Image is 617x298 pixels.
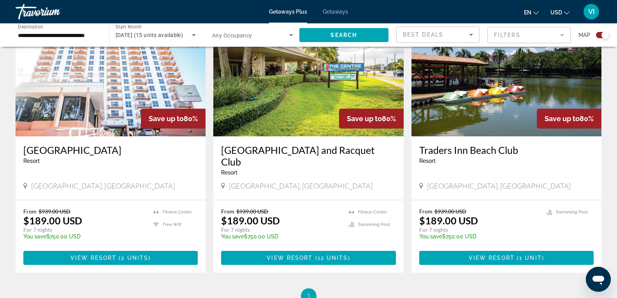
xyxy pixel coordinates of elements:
span: 2 units [121,255,148,261]
img: ii_bol1.jpg [16,12,206,136]
span: Start Month [116,24,142,30]
span: You save [419,233,442,240]
span: View Resort [267,255,313,261]
button: View Resort(12 units) [221,251,396,265]
div: 80% [339,109,404,129]
img: ii_olr1.jpg [213,12,403,136]
span: $939.00 USD [236,208,268,215]
p: For 7 nights [221,226,341,233]
span: You save [221,233,244,240]
span: Any Occupancy [212,32,252,39]
span: [GEOGRAPHIC_DATA], [GEOGRAPHIC_DATA] [427,182,571,190]
span: 1 unit [519,255,542,261]
span: Resort [221,169,237,176]
span: Save up to [149,115,184,123]
span: Resort [419,158,436,164]
div: 80% [537,109,601,129]
span: ( ) [313,255,350,261]
span: Resort [23,158,40,164]
button: View Resort(1 unit) [419,251,594,265]
span: $939.00 USD [434,208,466,215]
span: View Resort [469,255,515,261]
button: Change language [524,7,539,18]
span: From [221,208,234,215]
span: From [23,208,37,215]
span: Save up to [545,115,580,123]
span: Swimming Pool [556,210,588,215]
span: View Resort [70,255,116,261]
p: $189.00 USD [23,215,82,226]
span: Save up to [347,115,382,123]
a: Travorium [16,2,93,22]
a: Getaways Plus [269,9,307,15]
span: Fitness Center [163,210,192,215]
img: ii_tdi6.jpg [411,12,601,136]
p: For 7 nights [23,226,146,233]
span: Fitness Center [358,210,387,215]
button: Search [299,28,389,42]
p: $750.00 USD [221,233,341,240]
span: Map [578,30,590,41]
span: 12 units [318,255,348,261]
p: $750.00 USD [23,233,146,240]
span: [GEOGRAPHIC_DATA], [GEOGRAPHIC_DATA] [31,182,175,190]
span: Search [330,32,357,38]
span: [GEOGRAPHIC_DATA], [GEOGRAPHIC_DATA] [229,182,373,190]
span: $939.00 USD [39,208,70,215]
span: Free Wifi [163,222,181,227]
span: ( ) [116,255,151,261]
p: For 7 nights [419,226,539,233]
span: Destination [18,24,43,29]
span: From [419,208,432,215]
button: Change currency [550,7,570,18]
iframe: Button to launch messaging window [586,267,611,292]
span: en [524,9,531,16]
span: VI [588,8,595,16]
mat-select: Sort by [403,30,473,39]
button: View Resort(2 units) [23,251,198,265]
button: Filter [487,26,571,44]
div: 80% [141,109,206,129]
button: User Menu [581,4,601,20]
span: USD [550,9,562,16]
span: Swimming Pool [358,222,390,227]
p: $189.00 USD [419,215,478,226]
p: $750.00 USD [419,233,539,240]
span: [DATE] (15 units available) [116,32,183,38]
a: [GEOGRAPHIC_DATA] and Racquet Club [221,144,396,168]
span: You save [23,233,46,240]
p: $189.00 USD [221,215,280,226]
span: ( ) [515,255,544,261]
a: [GEOGRAPHIC_DATA] [23,144,198,156]
a: Traders Inn Beach Club [419,144,594,156]
a: Getaways [323,9,348,15]
span: Best Deals [403,32,443,38]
